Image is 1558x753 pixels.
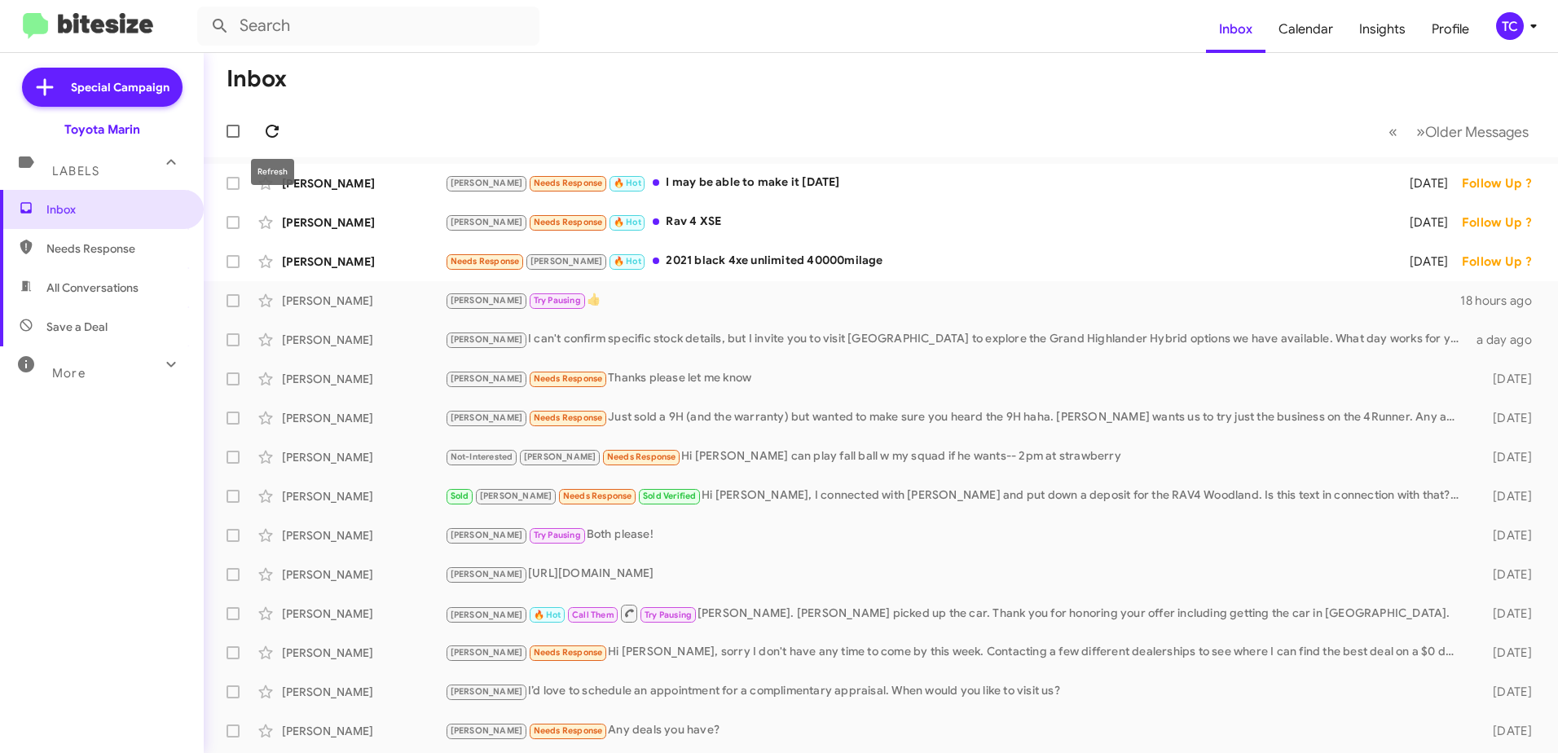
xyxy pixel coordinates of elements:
span: Needs Response [451,256,520,266]
div: [DATE] [1467,449,1545,465]
button: Previous [1379,115,1407,148]
div: [PERSON_NAME] [282,527,445,544]
span: Save a Deal [46,319,108,335]
span: [PERSON_NAME] [451,686,523,697]
div: [PERSON_NAME] [282,293,445,309]
div: [DATE] [1467,527,1545,544]
div: 18 hours ago [1460,293,1545,309]
a: Profile [1419,6,1482,53]
span: [PERSON_NAME] [451,725,523,736]
div: [PERSON_NAME] [282,410,445,426]
input: Search [197,7,539,46]
div: [DATE] [1467,488,1545,504]
div: [PERSON_NAME] [282,645,445,661]
span: Sold Verified [643,491,697,501]
div: [DATE] [1467,566,1545,583]
span: [PERSON_NAME] [451,295,523,306]
div: [PERSON_NAME] [282,332,445,348]
div: [DATE] [1467,723,1545,739]
div: [PERSON_NAME] [282,253,445,270]
a: Special Campaign [22,68,183,107]
a: Inbox [1206,6,1265,53]
span: [PERSON_NAME] [451,647,523,658]
div: Both please! [445,526,1467,544]
div: [PERSON_NAME] [282,684,445,700]
span: Inbox [46,201,185,218]
span: Try Pausing [534,295,581,306]
span: 🔥 Hot [534,610,561,620]
span: Call Them [572,610,614,620]
nav: Page navigation example [1380,115,1538,148]
div: [PERSON_NAME] [282,371,445,387]
div: [DATE] [1389,253,1462,270]
div: [DATE] [1467,605,1545,622]
div: Follow Up ? [1462,214,1545,231]
a: Insights [1346,6,1419,53]
span: Sold [451,491,469,501]
span: 🔥 Hot [614,256,641,266]
div: [PERSON_NAME] [282,488,445,504]
span: 🔥 Hot [614,178,641,188]
span: « [1389,121,1397,142]
div: [PERSON_NAME] [282,723,445,739]
div: [PERSON_NAME]. [PERSON_NAME] picked up the car. Thank you for honoring your offer including getti... [445,603,1467,623]
div: [PERSON_NAME] [282,566,445,583]
span: [PERSON_NAME] [524,451,596,462]
span: [PERSON_NAME] [530,256,603,266]
div: [DATE] [1389,214,1462,231]
div: Follow Up ? [1462,253,1545,270]
span: Needs Response [534,178,603,188]
span: Try Pausing [534,530,581,540]
div: a day ago [1467,332,1545,348]
div: Hi [PERSON_NAME], I connected with [PERSON_NAME] and put down a deposit for the RAV4 Woodland. Is... [445,487,1467,505]
span: [PERSON_NAME] [451,178,523,188]
span: Not-Interested [451,451,513,462]
div: [DATE] [1467,684,1545,700]
div: TC [1496,12,1524,40]
span: Special Campaign [71,79,169,95]
span: [PERSON_NAME] [451,412,523,423]
div: Hi [PERSON_NAME] can play fall ball w my squad if he wants-- 2pm at strawberry [445,447,1467,466]
div: Any deals you have? [445,721,1467,740]
button: TC [1482,12,1540,40]
span: 🔥 Hot [614,217,641,227]
span: Needs Response [563,491,632,501]
span: Needs Response [534,647,603,658]
span: Needs Response [607,451,676,462]
span: Needs Response [534,217,603,227]
div: 👍 [445,291,1460,310]
span: [PERSON_NAME] [451,334,523,345]
div: 2021 black 4xe unlimited 40000milage [445,252,1389,271]
span: More [52,366,86,381]
span: Needs Response [534,725,603,736]
span: Labels [52,164,99,178]
div: Hi [PERSON_NAME], sorry I don't have any time to come by this week. Contacting a few different de... [445,643,1467,662]
div: [DATE] [1467,410,1545,426]
span: All Conversations [46,280,139,296]
div: Toyota Marin [64,121,140,138]
div: [PERSON_NAME] [282,175,445,192]
span: Needs Response [46,240,185,257]
div: Thanks please let me know [445,369,1467,388]
span: Needs Response [534,373,603,384]
div: I’d love to schedule an appointment for a complimentary appraisal. When would you like to visit us? [445,682,1467,701]
span: [PERSON_NAME] [451,610,523,620]
div: I may be able to make it [DATE] [445,174,1389,192]
div: [DATE] [1467,645,1545,661]
span: [PERSON_NAME] [451,530,523,540]
div: I can't confirm specific stock details, but I invite you to visit [GEOGRAPHIC_DATA] to explore th... [445,330,1467,349]
div: [PERSON_NAME] [282,605,445,622]
div: [DATE] [1389,175,1462,192]
span: » [1416,121,1425,142]
div: Rav 4 XSE [445,213,1389,231]
h1: Inbox [227,66,287,92]
span: [PERSON_NAME] [451,217,523,227]
span: [PERSON_NAME] [451,569,523,579]
button: Next [1406,115,1538,148]
a: Calendar [1265,6,1346,53]
span: [PERSON_NAME] [451,373,523,384]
